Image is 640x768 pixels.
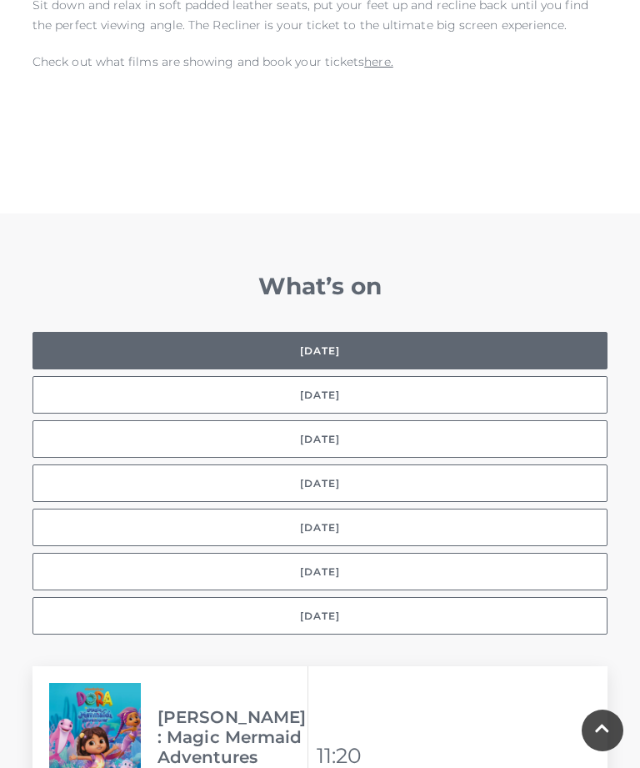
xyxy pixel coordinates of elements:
button: [DATE] [32,420,607,458]
button: [DATE] [32,332,607,369]
p: Check out what films are showing and book your tickets [32,52,607,72]
h3: [PERSON_NAME]: Magic Mermaid Adventures [157,707,307,767]
button: [DATE] [32,464,607,502]
h2: What’s on [32,272,607,300]
button: [DATE] [32,376,607,414]
button: [DATE] [32,553,607,590]
a: here. [364,54,392,69]
button: [DATE] [32,509,607,546]
button: [DATE] [32,597,607,635]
